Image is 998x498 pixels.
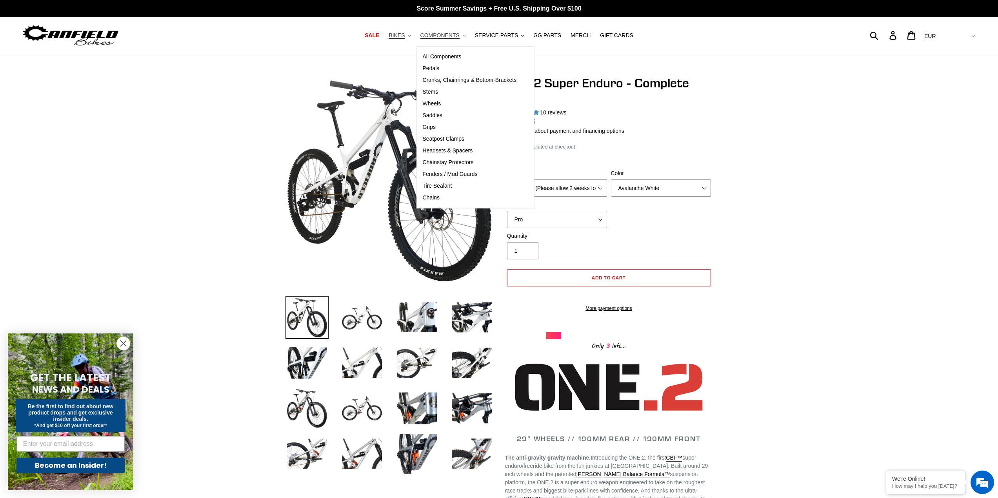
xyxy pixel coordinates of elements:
label: Size [507,169,607,177]
span: *And get $10 off your first order* [34,423,107,428]
span: SERVICE PARTS [475,32,518,39]
img: Canfield Bikes [22,23,120,48]
a: Cranks, Chainrings & Bottom-Brackets [417,74,523,86]
span: Be the first to find out about new product drops and get exclusive insider deals. [28,403,114,422]
span: COMPONENTS [420,32,460,39]
button: SERVICE PARTS [471,30,528,41]
p: How may I help you today? [892,483,959,489]
label: Quantity [507,232,607,240]
input: Search [874,27,894,44]
a: GG PARTS [529,30,565,41]
img: Load image into Gallery viewer, ONE.2 Super Enduro - Complete Bike [285,432,329,475]
span: Add to cart [592,275,626,281]
span: Pedals [423,65,440,72]
button: Become an Insider! [16,458,125,473]
a: More payment options [507,305,711,312]
h1: ONE.2 Super Enduro - Complete Bike [505,76,713,106]
a: [PERSON_NAME] Balance Formula™ [576,471,670,478]
a: Grips [417,121,523,133]
img: Load image into Gallery viewer, ONE.2 Super Enduro - Complete Bike [395,341,438,384]
span: 10 reviews [540,109,566,116]
a: Chainstay Protectors [417,157,523,168]
a: Seatpost Clamps [417,133,523,145]
span: 3 [604,341,612,351]
span: Fenders / Mud Guards [423,171,478,177]
a: CBF™ [666,455,682,462]
img: Load image into Gallery viewer, ONE.2 Super Enduro - Complete Bike [395,432,438,475]
a: Learn more about payment and financing options [505,128,624,134]
span: Cranks, Chainrings & Bottom-Brackets [423,77,517,83]
img: Load image into Gallery viewer, ONE.2 Super Enduro - Complete Bike [340,296,384,339]
a: Headsets & Spacers [417,145,523,157]
div: calculated at checkout. [505,143,713,151]
span: Grips [423,124,436,130]
span: GIFT CARDS [600,32,633,39]
a: Pedals [417,63,523,74]
button: BIKES [385,30,414,41]
span: Headsets & Spacers [423,147,473,154]
span: MERCH [571,32,591,39]
img: Load image into Gallery viewer, ONE.2 Super Enduro - Complete Bike [285,387,329,430]
img: Load image into Gallery viewer, ONE.2 Super Enduro - Complete Bike [340,387,384,430]
img: Load image into Gallery viewer, ONE.2 Super Enduro - Complete Bike [450,387,493,430]
span: All Components [423,53,462,60]
a: Tire Sealant [417,180,523,192]
div: We're Online! [892,476,959,482]
span: GET THE LATEST [30,371,111,385]
img: Load image into Gallery viewer, ONE.2 Super Enduro - Complete Bike [340,341,384,384]
img: Load image into Gallery viewer, ONE.2 Super Enduro - Complete Bike [340,432,384,475]
span: super enduro/freeride bike from the fun junkies at [GEOGRAPHIC_DATA]. Built around 29-inch wheels... [505,455,710,477]
input: Enter your email address [16,436,125,452]
img: Load image into Gallery viewer, ONE.2 Super Enduro - Complete Bike [450,432,493,475]
span: Seatpost Clamps [423,136,465,142]
img: Load image into Gallery viewer, ONE.2 Super Enduro - Complete Bike [450,341,493,384]
img: Load image into Gallery viewer, ONE.2 Super Enduro - Complete Bike [395,387,438,430]
a: MERCH [567,30,594,41]
a: Saddles [417,110,523,121]
div: Only left... [546,339,672,351]
a: Chains [417,192,523,204]
a: Fenders / Mud Guards [417,168,523,180]
img: Load image into Gallery viewer, ONE.2 Super Enduro - Complete Bike [450,296,493,339]
span: SALE [365,32,379,39]
span: Wheels [423,100,441,107]
strong: The anti-gravity gravity machine. [505,455,591,461]
span: 29" WHEELS // 190MM REAR // 190MM FRONT [517,434,700,443]
label: Build [507,201,607,209]
button: COMPONENTS [416,30,469,41]
label: Color [611,169,711,177]
a: Stems [417,86,523,98]
img: Load image into Gallery viewer, ONE.2 Super Enduro - Complete Bike [285,341,329,384]
span: BIKES [389,32,405,39]
span: GG PARTS [533,32,561,39]
img: Load image into Gallery viewer, ONE.2 Super Enduro - Complete Bike [285,296,329,339]
button: Close dialog [116,337,130,350]
span: Tire Sealant [423,183,452,189]
span: Introducing the ONE.2, the first [591,455,666,461]
img: Load image into Gallery viewer, ONE.2 Super Enduro - Complete Bike [395,296,438,339]
a: All Components [417,51,523,63]
span: Chains [423,194,440,201]
span: Saddles [423,112,443,119]
button: Add to cart [507,269,711,286]
a: SALE [361,30,383,41]
span: NEWS AND DEALS [32,383,109,396]
a: GIFT CARDS [596,30,637,41]
a: Wheels [417,98,523,110]
span: Stems [423,89,438,95]
span: Chainstay Protectors [423,159,474,166]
